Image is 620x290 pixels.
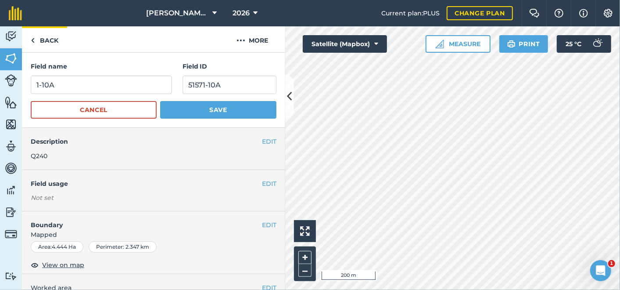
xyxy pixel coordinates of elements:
a: Back [22,26,67,52]
img: svg+xml;base64,PHN2ZyB4bWxucz0iaHR0cDovL3d3dy53My5vcmcvMjAwMC9zdmciIHdpZHRoPSI1NiIgaGVpZ2h0PSI2MC... [5,52,17,65]
img: svg+xml;base64,PD94bWwgdmVyc2lvbj0iMS4wIiBlbmNvZGluZz0idXRmLTgiPz4KPCEtLSBHZW5lcmF0b3I6IEFkb2JlIE... [5,74,17,87]
button: More [219,26,285,52]
img: A question mark icon [554,9,564,18]
img: svg+xml;base64,PD94bWwgdmVyc2lvbj0iMS4wIiBlbmNvZGluZz0idXRmLTgiPz4KPCEtLSBHZW5lcmF0b3I6IEFkb2JlIE... [5,140,17,153]
button: 25 °C [557,35,611,53]
img: svg+xml;base64,PD94bWwgdmVyc2lvbj0iMS4wIiBlbmNvZGluZz0idXRmLTgiPz4KPCEtLSBHZW5lcmF0b3I6IEFkb2JlIE... [5,272,17,280]
div: Perimeter : 2.347 km [89,241,157,253]
img: Four arrows, one pointing top left, one top right, one bottom right and the last bottom left [300,226,310,236]
img: svg+xml;base64,PD94bWwgdmVyc2lvbj0iMS4wIiBlbmNvZGluZz0idXRmLTgiPz4KPCEtLSBHZW5lcmF0b3I6IEFkb2JlIE... [588,35,606,53]
span: Mapped [22,230,285,239]
button: – [298,264,312,277]
span: Q240 [31,152,47,160]
img: svg+xml;base64,PHN2ZyB4bWxucz0iaHR0cDovL3d3dy53My5vcmcvMjAwMC9zdmciIHdpZHRoPSIxOCIgaGVpZ2h0PSIyNC... [31,260,39,270]
h4: Field usage [31,179,262,188]
h4: Boundary [22,211,262,230]
img: svg+xml;base64,PD94bWwgdmVyc2lvbj0iMS4wIiBlbmNvZGluZz0idXRmLTgiPz4KPCEtLSBHZW5lcmF0b3I6IEFkb2JlIE... [5,30,17,43]
button: View on map [31,260,84,270]
button: + [298,251,312,264]
img: Ruler icon [435,40,444,48]
button: Print [499,35,548,53]
h4: Field name [31,62,172,71]
img: svg+xml;base64,PD94bWwgdmVyc2lvbj0iMS4wIiBlbmNvZGluZz0idXRmLTgiPz4KPCEtLSBHZW5lcmF0b3I6IEFkb2JlIE... [5,206,17,219]
img: svg+xml;base64,PHN2ZyB4bWxucz0iaHR0cDovL3d3dy53My5vcmcvMjAwMC9zdmciIHdpZHRoPSIxOSIgaGVpZ2h0PSIyNC... [507,39,516,49]
img: svg+xml;base64,PD94bWwgdmVyc2lvbj0iMS4wIiBlbmNvZGluZz0idXRmLTgiPz4KPCEtLSBHZW5lcmF0b3I6IEFkb2JlIE... [5,162,17,175]
a: Change plan [447,6,513,20]
span: View on map [42,260,84,270]
h4: Field ID [183,62,276,71]
img: svg+xml;base64,PD94bWwgdmVyc2lvbj0iMS4wIiBlbmNvZGluZz0idXRmLTgiPz4KPCEtLSBHZW5lcmF0b3I6IEFkb2JlIE... [5,228,17,240]
span: Current plan : PLUS [381,8,440,18]
img: fieldmargin Logo [9,6,22,20]
button: Satellite (Mapbox) [303,35,387,53]
button: EDIT [262,220,276,230]
span: 2026 [233,8,250,18]
img: A cog icon [603,9,613,18]
div: Area : 4.444 Ha [31,241,83,253]
button: Save [160,101,276,119]
button: EDIT [262,137,276,146]
img: svg+xml;base64,PHN2ZyB4bWxucz0iaHR0cDovL3d3dy53My5vcmcvMjAwMC9zdmciIHdpZHRoPSIxNyIgaGVpZ2h0PSIxNy... [579,8,588,18]
span: 1 [608,260,615,267]
img: Two speech bubbles overlapping with the left bubble in the forefront [529,9,540,18]
span: 25 ° C [566,35,581,53]
h4: Description [31,137,276,146]
button: EDIT [262,179,276,188]
img: svg+xml;base64,PHN2ZyB4bWxucz0iaHR0cDovL3d3dy53My5vcmcvMjAwMC9zdmciIHdpZHRoPSI5IiBoZWlnaHQ9IjI0Ii... [31,35,35,46]
img: svg+xml;base64,PD94bWwgdmVyc2lvbj0iMS4wIiBlbmNvZGluZz0idXRmLTgiPz4KPCEtLSBHZW5lcmF0b3I6IEFkb2JlIE... [5,184,17,197]
button: Cancel [31,101,157,119]
iframe: Intercom live chat [590,260,611,281]
img: svg+xml;base64,PHN2ZyB4bWxucz0iaHR0cDovL3d3dy53My5vcmcvMjAwMC9zdmciIHdpZHRoPSIyMCIgaGVpZ2h0PSIyNC... [237,35,245,46]
span: [PERSON_NAME] Farming [146,8,209,18]
button: Measure [426,35,491,53]
div: Not set [31,193,276,202]
img: svg+xml;base64,PHN2ZyB4bWxucz0iaHR0cDovL3d3dy53My5vcmcvMjAwMC9zdmciIHdpZHRoPSI1NiIgaGVpZ2h0PSI2MC... [5,118,17,131]
img: svg+xml;base64,PHN2ZyB4bWxucz0iaHR0cDovL3d3dy53My5vcmcvMjAwMC9zdmciIHdpZHRoPSI1NiIgaGVpZ2h0PSI2MC... [5,96,17,109]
